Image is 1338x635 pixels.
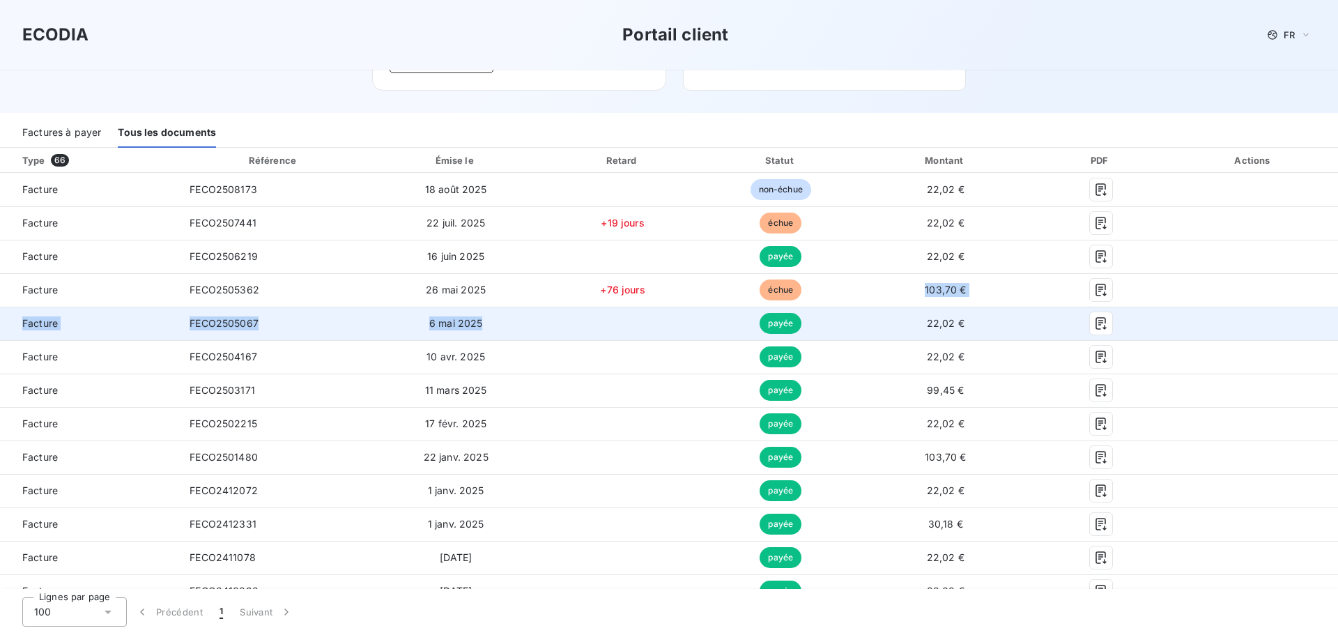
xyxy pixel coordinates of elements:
[190,250,258,262] span: FECO2506219
[760,547,801,568] span: payée
[11,250,167,263] span: Facture
[601,217,644,229] span: +19 jours
[760,447,801,468] span: payée
[425,384,487,396] span: 11 mars 2025
[22,118,101,148] div: Factures à payer
[426,217,485,229] span: 22 juil. 2025
[760,514,801,535] span: payée
[426,351,485,362] span: 10 avr. 2025
[11,350,167,364] span: Facture
[11,283,167,297] span: Facture
[927,217,964,229] span: 22,02 €
[127,597,211,627] button: Précédent
[428,484,484,496] span: 1 janv. 2025
[22,22,89,47] h3: ECODIA
[440,585,472,597] span: [DATE]
[11,183,167,197] span: Facture
[231,597,302,627] button: Suivant
[190,217,256,229] span: FECO2507441
[190,518,256,530] span: FECO2412331
[190,418,257,429] span: FECO2502215
[190,551,256,563] span: FECO2411078
[760,380,801,401] span: payée
[14,153,176,167] div: Type
[440,551,472,563] span: [DATE]
[190,585,259,597] span: FECO2410292
[211,597,231,627] button: 1
[429,317,483,329] span: 6 mai 2025
[190,284,259,296] span: FECO2505362
[925,284,966,296] span: 103,70 €
[118,118,216,148] div: Tous les documents
[11,383,167,397] span: Facture
[861,153,1029,167] div: Montant
[426,284,486,296] span: 26 mai 2025
[34,605,51,619] span: 100
[11,316,167,330] span: Facture
[927,585,964,597] span: 22,02 €
[705,153,856,167] div: Statut
[11,450,167,464] span: Facture
[190,351,257,362] span: FECO2504167
[190,484,258,496] span: FECO2412072
[927,351,964,362] span: 22,02 €
[927,183,964,195] span: 22,02 €
[190,451,258,463] span: FECO2501480
[220,605,223,619] span: 1
[11,517,167,531] span: Facture
[925,451,966,463] span: 103,70 €
[371,153,540,167] div: Émise le
[751,179,811,200] span: non-échue
[425,418,486,429] span: 17 févr. 2025
[760,280,801,300] span: échue
[425,183,487,195] span: 18 août 2025
[428,518,484,530] span: 1 janv. 2025
[760,213,801,234] span: échue
[928,518,963,530] span: 30,18 €
[927,418,964,429] span: 22,02 €
[1036,153,1167,167] div: PDF
[11,484,167,498] span: Facture
[249,155,296,166] div: Référence
[760,480,801,501] span: payée
[1284,29,1295,40] span: FR
[51,154,69,167] span: 66
[190,183,257,195] span: FECO2508173
[600,284,645,296] span: +76 jours
[927,317,964,329] span: 22,02 €
[760,581,801,602] span: payée
[1172,153,1335,167] div: Actions
[11,584,167,598] span: Facture
[760,413,801,434] span: payée
[927,484,964,496] span: 22,02 €
[190,317,259,329] span: FECO2505067
[760,313,801,334] span: payée
[622,22,728,47] h3: Portail client
[11,216,167,230] span: Facture
[546,153,700,167] div: Retard
[11,551,167,565] span: Facture
[427,250,484,262] span: 16 juin 2025
[927,384,964,396] span: 99,45 €
[760,346,801,367] span: payée
[424,451,489,463] span: 22 janv. 2025
[927,250,964,262] span: 22,02 €
[11,417,167,431] span: Facture
[927,551,964,563] span: 22,02 €
[760,246,801,267] span: payée
[190,384,255,396] span: FECO2503171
